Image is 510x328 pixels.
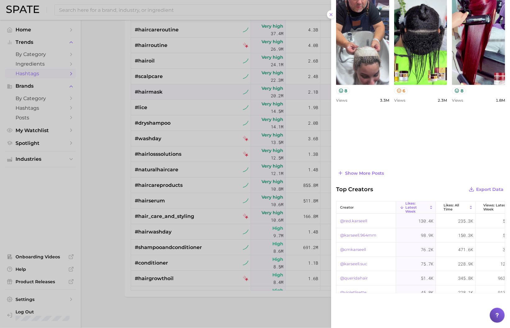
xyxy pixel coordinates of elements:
span: 228.1k [458,289,473,296]
span: 1.8m [496,98,505,103]
span: 98.9k [421,232,433,239]
span: 75.7k [421,260,433,268]
span: Show more posts [345,171,384,176]
a: @karseell.suc [340,260,367,268]
span: Views [394,98,405,103]
button: Likes: Latest Week [396,201,436,214]
button: 8 [452,88,466,94]
span: 2.3m [438,98,447,103]
a: @red.karseell [340,217,367,225]
span: Likes: All Time [444,203,467,211]
span: 235.3k [458,217,473,225]
button: 6 [394,88,408,94]
a: @cmkarseell [340,246,366,253]
span: 345.8k [458,275,473,282]
span: 130.4k [418,217,433,225]
span: Views [452,98,463,103]
span: Top Creators [336,185,373,194]
span: 228.9k [458,260,473,268]
span: 471.6k [458,246,473,253]
span: 45.8k [421,289,433,296]
span: 3.3m [380,98,389,103]
span: Likes: Latest Week [405,201,428,214]
a: @violetlisette [340,289,367,296]
span: 76.2k [421,246,433,253]
button: 8 [336,88,350,94]
span: Views: Latest Week [483,203,507,211]
button: Likes: All Time [436,201,476,214]
a: @queridahair [340,275,368,282]
a: @karseell.964mm [340,232,376,239]
span: 150.3k [458,232,473,239]
span: 51.4k [421,275,433,282]
span: Export Data [476,187,503,192]
button: Show more posts [336,169,385,178]
span: Views [336,98,347,103]
span: creator [340,206,354,210]
button: Export Data [467,185,505,194]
